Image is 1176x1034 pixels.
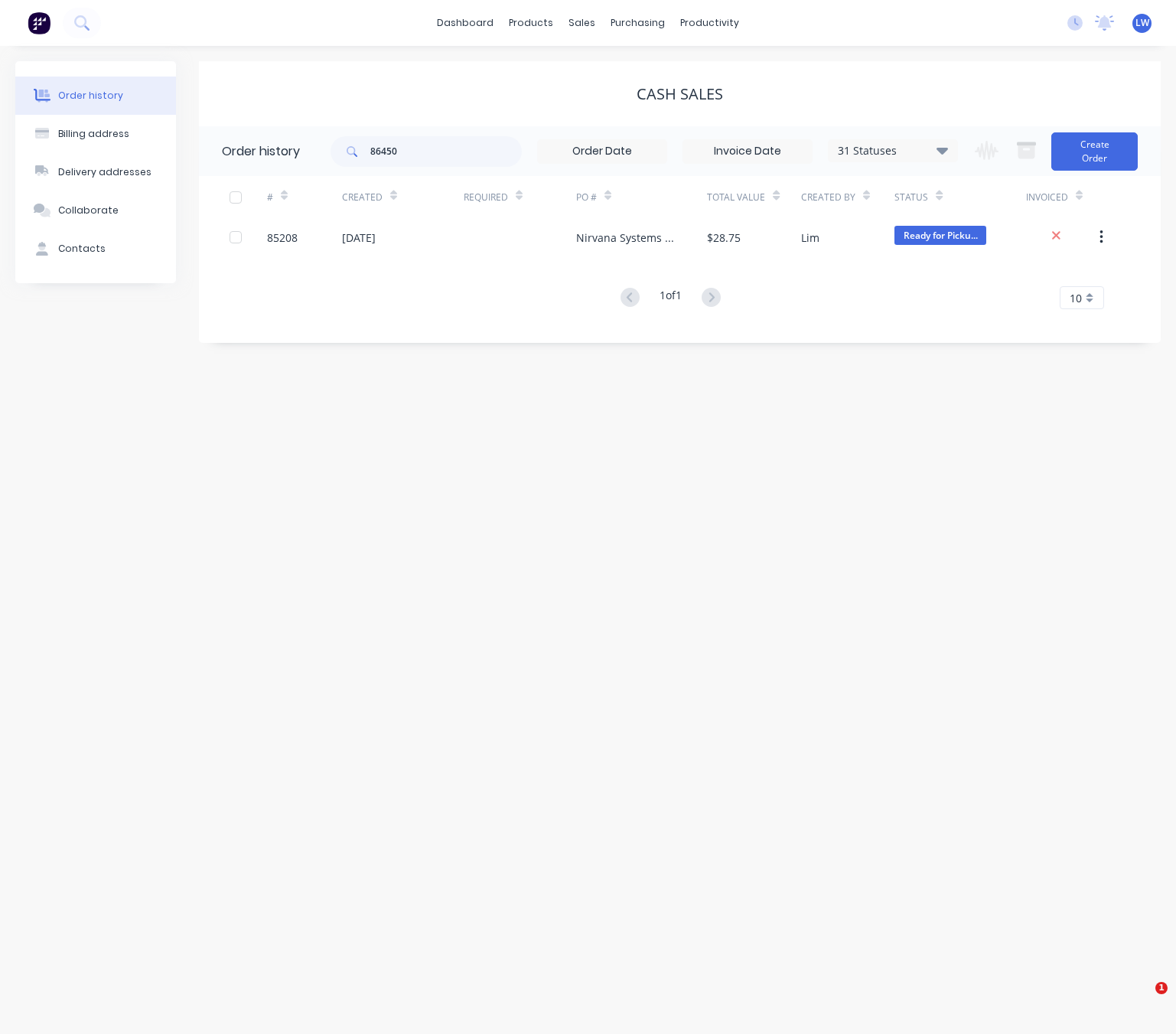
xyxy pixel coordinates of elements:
[1051,132,1138,171] button: Create Order
[15,191,176,230] button: Collaborate
[58,89,123,103] div: Order history
[801,176,894,218] div: Created By
[801,191,855,204] div: Created By
[15,153,176,191] button: Delivery addresses
[429,11,501,34] a: dashboard
[829,142,957,159] div: 31 Statuses
[1026,176,1101,218] div: Invoiced
[267,176,342,218] div: #
[1026,191,1068,204] div: Invoiced
[538,140,666,163] input: Order Date
[660,287,682,309] div: 1 of 1
[1124,982,1161,1019] iframe: Intercom live chat
[576,191,597,204] div: PO #
[267,191,273,204] div: #
[15,77,176,115] button: Order history
[464,191,508,204] div: Required
[342,230,376,246] div: [DATE]
[576,176,707,218] div: PO #
[673,11,747,34] div: productivity
[58,127,129,141] div: Billing address
[637,85,723,103] div: Cash Sales
[464,176,576,218] div: Required
[370,136,522,167] input: Search...
[894,176,1025,218] div: Status
[342,191,383,204] div: Created
[801,230,819,246] div: Lim
[576,230,676,246] div: Nirvana Systems - [PERSON_NAME]
[342,176,464,218] div: Created
[1135,16,1149,30] span: LW
[222,142,300,161] div: Order history
[561,11,603,34] div: sales
[28,11,50,34] img: Factory
[707,191,765,204] div: Total Value
[1070,290,1082,306] span: 10
[58,242,106,256] div: Contacts
[894,191,928,204] div: Status
[15,230,176,268] button: Contacts
[603,11,673,34] div: purchasing
[683,140,812,163] input: Invoice Date
[15,115,176,153] button: Billing address
[707,176,800,218] div: Total Value
[501,11,561,34] div: products
[267,230,298,246] div: 85208
[1155,982,1168,994] span: 1
[58,204,119,217] div: Collaborate
[894,226,986,245] span: Ready for Picku...
[58,165,151,179] div: Delivery addresses
[707,230,741,246] div: $28.75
